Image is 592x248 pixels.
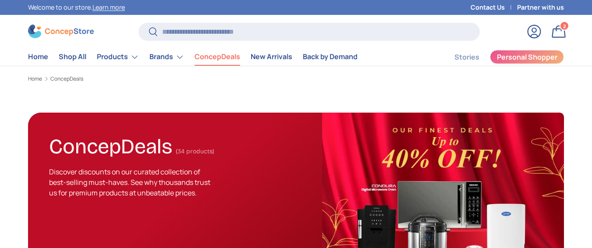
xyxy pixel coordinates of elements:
[50,76,83,81] a: ConcepDeals
[497,53,557,60] span: Personal Shopper
[563,22,566,29] span: 2
[28,75,564,83] nav: Breadcrumbs
[92,3,125,11] a: Learn more
[176,148,214,155] span: (34 products)
[28,76,42,81] a: Home
[59,48,86,65] a: Shop All
[251,48,292,65] a: New Arrivals
[28,3,125,12] p: Welcome to our store.
[28,48,48,65] a: Home
[49,131,172,159] h1: ConcepDeals
[195,48,240,65] a: ConcepDeals
[303,48,358,65] a: Back by Demand
[92,48,144,66] summary: Products
[517,3,564,12] a: Partner with us
[49,167,210,198] span: Discover discounts on our curated collection of best-selling must-haves. See why thousands trust ...
[454,49,479,66] a: Stories
[471,3,517,12] a: Contact Us
[97,48,139,66] a: Products
[28,48,358,66] nav: Primary
[144,48,189,66] summary: Brands
[149,48,184,66] a: Brands
[490,50,564,64] a: Personal Shopper
[433,48,564,66] nav: Secondary
[28,25,94,38] img: ConcepStore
